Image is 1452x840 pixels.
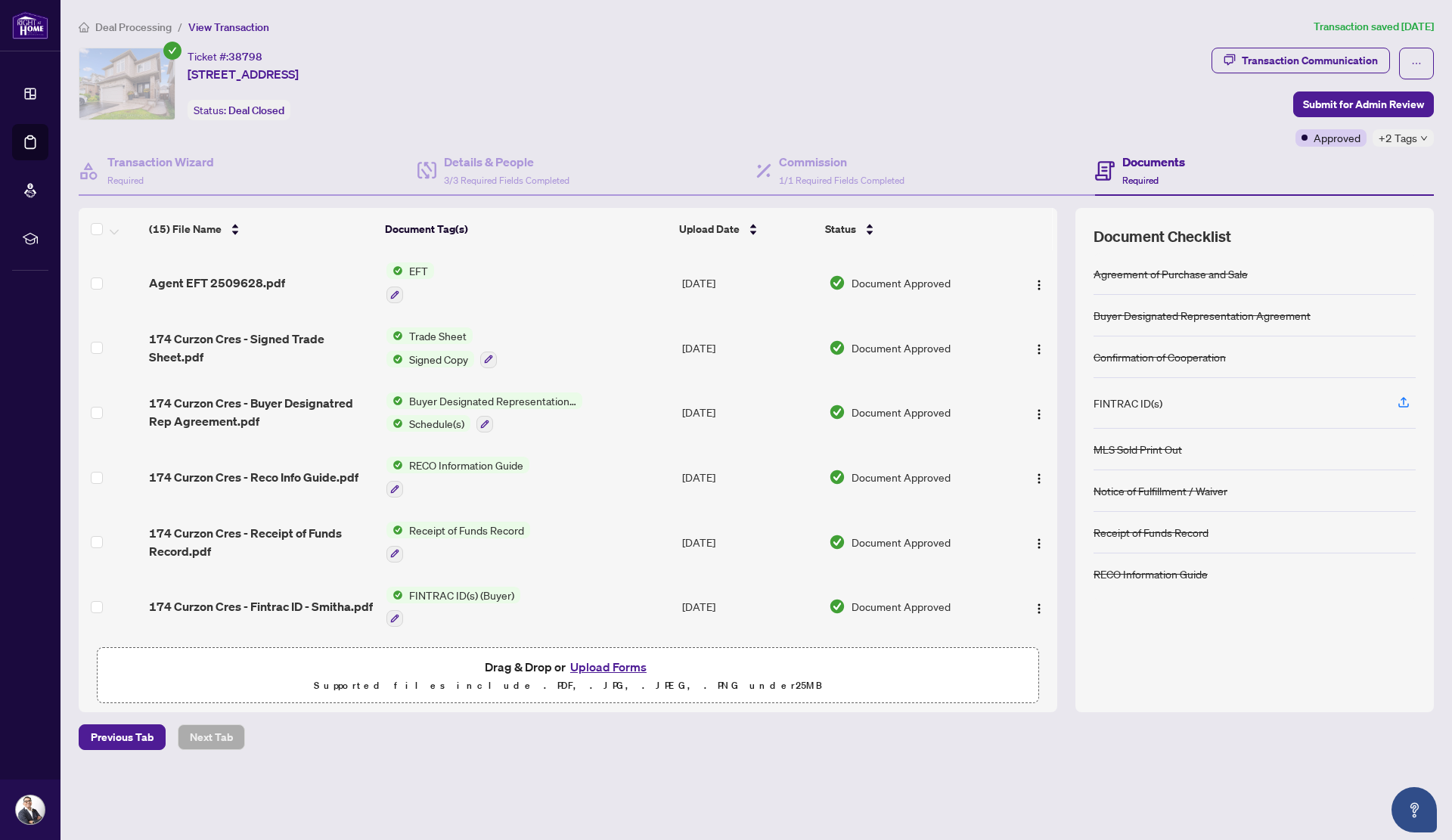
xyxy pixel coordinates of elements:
img: Logo [1033,603,1045,615]
button: Upload Forms [566,657,651,677]
span: 174 Curzon Cres - Reco Info Guide.pdf [149,468,358,486]
span: Document Approved [852,598,951,615]
span: Document Approved [852,534,951,550]
span: Drag & Drop orUpload FormsSupported files include .PDF, .JPG, .JPEG, .PNG under25MB [98,648,1038,704]
button: Logo [1027,465,1051,489]
img: Status Icon [386,262,403,279]
span: RECO Information Guide [403,457,529,473]
img: Status Icon [386,587,403,603]
img: Document Status [829,598,845,615]
img: Document Status [829,339,845,356]
img: Profile Icon [16,795,45,824]
button: Status IconEFT [386,262,434,303]
th: Document Tag(s) [379,208,674,250]
span: Deal Processing [95,20,172,34]
h4: Commission [779,153,904,171]
span: Required [107,175,144,186]
span: Trade Sheet [403,327,473,344]
div: Transaction Communication [1242,48,1378,73]
th: Upload Date [673,208,819,250]
h4: Transaction Wizard [107,153,214,171]
td: [DATE] [676,445,823,510]
td: [DATE] [676,639,823,704]
img: Document Status [829,534,845,550]
div: Buyer Designated Representation Agreement [1094,307,1311,324]
img: Logo [1033,343,1045,355]
td: [DATE] [676,380,823,445]
span: [STREET_ADDRESS] [188,65,299,83]
div: RECO Information Guide [1094,566,1208,582]
img: logo [12,11,48,39]
span: down [1420,135,1428,142]
img: Status Icon [386,457,403,473]
span: 174 Curzon Cres - Fintrac ID - Smitha.pdf [149,597,373,615]
button: Logo [1027,336,1051,360]
img: Logo [1033,473,1045,485]
button: Logo [1027,400,1051,424]
span: Required [1122,175,1159,186]
li: / [178,18,182,36]
td: [DATE] [676,250,823,315]
article: Transaction saved [DATE] [1314,18,1434,36]
button: Status IconRECO Information Guide [386,457,529,497]
span: Document Approved [852,274,951,291]
div: MLS Sold Print Out [1094,441,1182,457]
img: Status Icon [386,415,403,432]
span: Schedule(s) [403,415,470,432]
span: Document Approved [852,469,951,485]
span: +2 Tags [1379,129,1417,147]
img: Logo [1033,538,1045,550]
span: Receipt of Funds Record [403,522,530,538]
span: 174 Curzon Cres - Buyer Designatred Rep Agreement.pdf [149,394,374,430]
img: Logo [1033,408,1045,420]
span: home [79,22,89,33]
img: Status Icon [386,522,403,538]
span: Buyer Designated Representation Agreement [403,392,582,409]
button: Logo [1027,530,1051,554]
p: Supported files include .PDF, .JPG, .JPEG, .PNG under 25 MB [107,677,1029,695]
button: Status IconFINTRAC ID(s) (Buyer) [386,587,520,628]
span: EFT [403,262,434,279]
span: Agent EFT 2509628.pdf [149,274,285,292]
div: Status: [188,100,290,120]
span: 38798 [228,50,262,64]
img: Document Status [829,469,845,485]
td: [DATE] [676,575,823,640]
span: Submit for Admin Review [1303,92,1424,116]
span: Deal Closed [228,104,284,117]
th: Status [819,208,1001,250]
img: Document Status [829,274,845,291]
img: Logo [1033,279,1045,291]
span: Signed Copy [403,351,474,367]
span: Drag & Drop or [485,657,651,677]
div: Confirmation of Cooperation [1094,349,1226,365]
img: Status Icon [386,351,403,367]
span: (15) File Name [149,221,222,237]
button: Logo [1027,594,1051,618]
button: Status IconReceipt of Funds Record [386,522,530,563]
span: 3/3 Required Fields Completed [444,175,569,186]
button: Logo [1027,271,1051,295]
span: Document Approved [852,404,951,420]
h4: Documents [1122,153,1185,171]
th: (15) File Name [143,208,379,250]
button: Open asap [1391,787,1437,832]
td: [DATE] [676,315,823,380]
img: IMG-X12188071_1.jpg [79,48,175,119]
span: 1/1 Required Fields Completed [779,175,904,186]
img: Status Icon [386,392,403,409]
span: Document Approved [852,339,951,356]
div: FINTRAC ID(s) [1094,395,1162,411]
span: View Transaction [188,20,269,34]
span: check-circle [163,42,181,60]
button: Submit for Admin Review [1293,91,1434,117]
span: Previous Tab [91,725,154,749]
span: Document Checklist [1094,226,1231,247]
span: ellipsis [1411,58,1422,69]
button: Status IconBuyer Designated Representation AgreementStatus IconSchedule(s) [386,392,582,433]
img: Status Icon [386,327,403,344]
button: Status IconTrade SheetStatus IconSigned Copy [386,327,497,368]
button: Previous Tab [79,724,166,750]
button: Next Tab [178,724,245,750]
div: Agreement of Purchase and Sale [1094,265,1248,282]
